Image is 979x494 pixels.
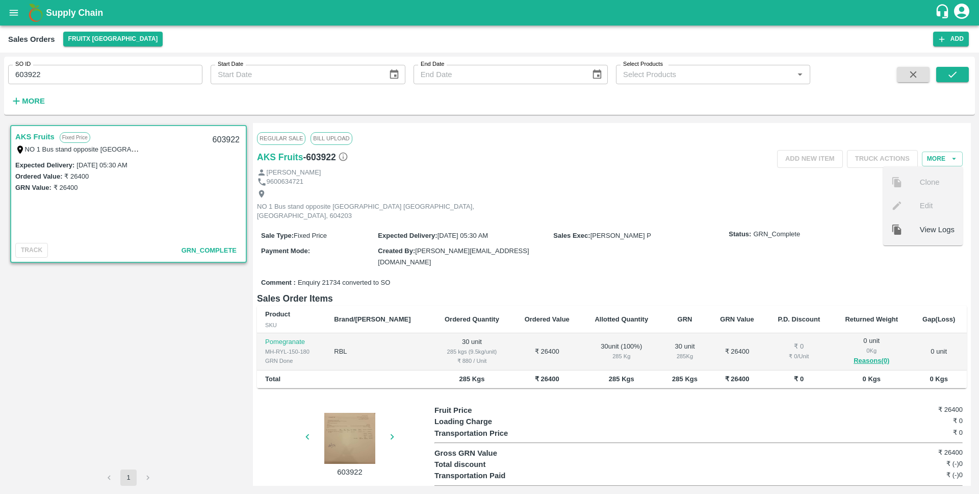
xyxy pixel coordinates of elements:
p: [PERSON_NAME] [267,168,321,178]
label: Created By : [378,247,415,255]
a: AKS Fruits [15,130,55,143]
b: Ordered Value [525,315,570,323]
td: ₹ 26400 [512,333,582,370]
div: customer-support [935,4,952,22]
b: Total [265,375,280,383]
span: [DATE] 05:30 AM [437,232,488,239]
b: 285 Kgs [459,375,485,383]
label: NO 1 Bus stand opposite [GEOGRAPHIC_DATA] [GEOGRAPHIC_DATA], [GEOGRAPHIC_DATA], 604203 [25,145,339,153]
input: Start Date [211,65,380,84]
td: RBL [326,333,431,370]
span: Enquiry 21734 converted to SO [298,278,390,288]
p: Total discount [434,459,566,470]
img: logo [25,3,46,23]
label: SO ID [15,60,31,68]
td: 0 unit [911,333,967,370]
p: 9600634721 [267,177,303,187]
label: Status: [729,230,751,239]
div: SKU [265,320,318,330]
input: Enter SO ID [8,65,202,84]
h6: ₹ (-)0 [874,470,963,480]
b: P.D. Discount [778,315,820,323]
h6: Sales Order Items [257,291,967,306]
td: ₹ 26400 [709,333,766,370]
span: Regular Sale [257,132,305,144]
span: View Logs [920,224,955,235]
label: Comment : [261,278,296,288]
h6: ₹ 26400 [874,405,963,415]
label: ₹ 26400 [64,172,89,180]
span: Fixed Price [294,232,327,239]
a: AKS Fruits [257,150,303,164]
label: [DATE] 05:30 AM [76,161,127,169]
p: NO 1 Bus stand opposite [GEOGRAPHIC_DATA] [GEOGRAPHIC_DATA], [GEOGRAPHIC_DATA], 604203 [257,202,486,221]
button: Add [933,32,969,46]
button: Choose date [384,65,404,84]
button: Open [793,68,807,81]
input: Select Products [619,68,790,81]
p: Pomegranate [265,337,318,347]
label: Select Products [623,60,663,68]
div: account of current user [952,2,971,23]
label: Expected Delivery : [15,161,74,169]
b: Returned Weight [845,315,898,323]
b: 285 Kgs [609,375,634,383]
label: Ordered Value: [15,172,62,180]
b: GRN [678,315,692,323]
p: Transportation Paid [434,470,566,481]
b: GRN Value [720,315,754,323]
p: Transportation Price [434,428,566,439]
h6: ₹ (-)0 [874,459,963,469]
div: 30 unit [669,342,700,361]
span: Bill Upload [311,132,352,144]
div: 0 unit [840,336,903,367]
div: 30 unit ( 100 %) [590,342,653,361]
h6: - 603922 [303,150,348,164]
div: Sales Orders [8,33,55,46]
div: 285 Kg [669,352,700,361]
input: End Date [414,65,583,84]
a: Supply Chain [46,6,935,20]
label: GRN Value: [15,184,51,191]
span: GRN_Complete [182,246,237,254]
b: ₹ 26400 [725,375,750,383]
button: page 1 [120,470,137,486]
label: Sale Type : [261,232,294,239]
div: 603922 [207,128,246,152]
h6: ₹ 0 [874,428,963,438]
b: Allotted Quantity [595,315,648,323]
button: More [922,152,963,166]
div: GRN Done [265,356,318,365]
span: [PERSON_NAME][EMAIL_ADDRESS][DOMAIN_NAME] [378,247,529,266]
b: Gap(Loss) [922,315,955,323]
b: Supply Chain [46,8,103,18]
p: Loading Charge [434,416,566,427]
label: Payment Mode : [261,247,310,255]
h6: ₹ 26400 [874,448,963,458]
strong: More [22,97,45,105]
b: ₹ 26400 [535,375,559,383]
div: 285 kgs (9.5kg/unit) [440,347,504,356]
b: 285 Kgs [672,375,698,383]
label: Sales Exec : [553,232,590,239]
label: End Date [421,60,444,68]
div: View Logs [883,218,963,241]
p: 603922 [312,466,388,478]
b: Brand/[PERSON_NAME] [334,315,410,323]
span: [PERSON_NAME] P [590,232,651,239]
div: 285 Kg [590,352,653,361]
div: ₹ 0 / Unit [774,352,825,361]
label: Expected Delivery : [378,232,437,239]
b: Product [265,310,290,318]
p: Fixed Price [60,132,90,143]
label: ₹ 26400 [54,184,78,191]
b: 0 Kgs [863,375,881,383]
div: MH-RYL-150-180 [265,347,318,356]
nav: pagination navigation [99,470,158,486]
div: ₹ 880 / Unit [440,356,504,365]
button: More [8,92,47,110]
b: ₹ 0 [794,375,804,383]
b: 0 Kgs [930,375,948,383]
div: 0 Kg [840,346,903,355]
